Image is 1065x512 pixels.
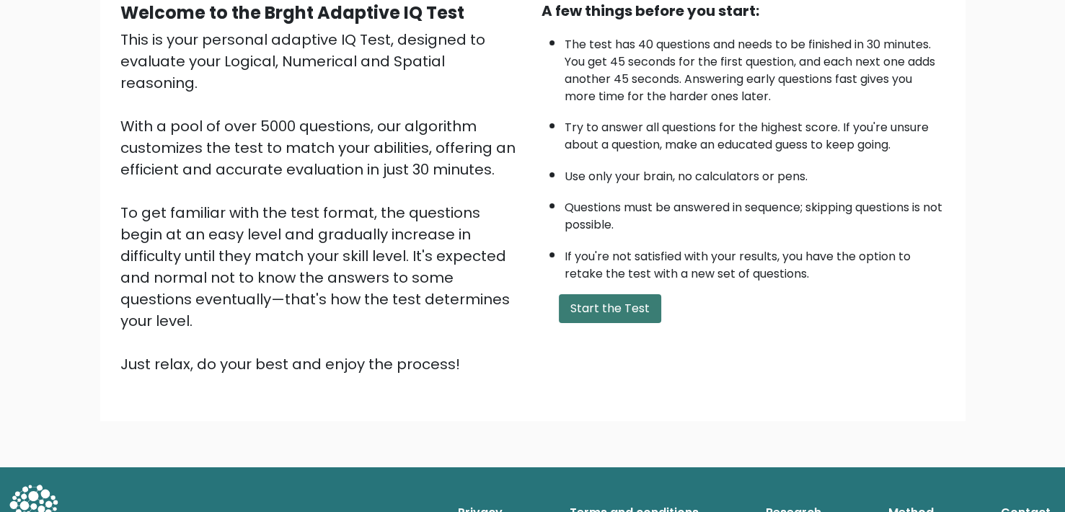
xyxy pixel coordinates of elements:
[120,1,464,25] b: Welcome to the Brght Adaptive IQ Test
[565,192,945,234] li: Questions must be answered in sequence; skipping questions is not possible.
[565,29,945,105] li: The test has 40 questions and needs to be finished in 30 minutes. You get 45 seconds for the firs...
[565,241,945,283] li: If you're not satisfied with your results, you have the option to retake the test with a new set ...
[559,294,661,323] button: Start the Test
[565,112,945,154] li: Try to answer all questions for the highest score. If you're unsure about a question, make an edu...
[565,161,945,185] li: Use only your brain, no calculators or pens.
[120,29,524,375] div: This is your personal adaptive IQ Test, designed to evaluate your Logical, Numerical and Spatial ...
